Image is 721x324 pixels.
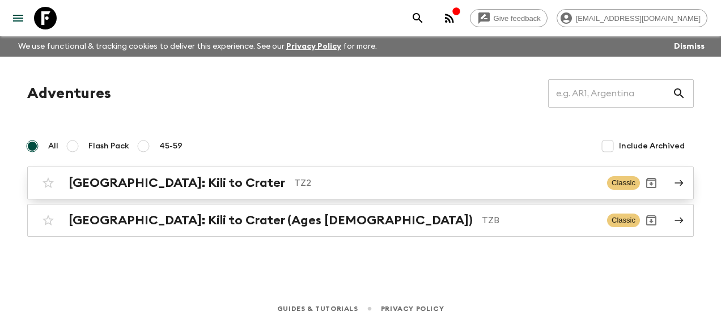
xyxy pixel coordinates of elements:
[482,214,598,227] p: TZB
[88,140,129,152] span: Flash Pack
[27,167,694,199] a: [GEOGRAPHIC_DATA]: Kili to CraterTZ2ClassicArchive
[640,209,663,232] button: Archive
[48,140,58,152] span: All
[286,42,341,50] a: Privacy Policy
[159,140,183,152] span: 45-59
[7,7,29,29] button: menu
[671,39,707,54] button: Dismiss
[294,176,598,190] p: TZ2
[14,36,381,57] p: We use functional & tracking cookies to deliver this experience. See our for more.
[640,172,663,194] button: Archive
[487,14,547,23] span: Give feedback
[381,302,444,315] a: Privacy Policy
[27,204,694,237] a: [GEOGRAPHIC_DATA]: Kili to Crater (Ages [DEMOGRAPHIC_DATA])TZBClassicArchive
[277,302,358,315] a: Guides & Tutorials
[570,14,707,23] span: [EMAIL_ADDRESS][DOMAIN_NAME]
[406,7,429,29] button: search adventures
[470,9,548,27] a: Give feedback
[548,78,672,109] input: e.g. AR1, Argentina
[619,140,685,152] span: Include Archived
[27,82,111,105] h1: Adventures
[607,214,640,227] span: Classic
[69,176,285,190] h2: [GEOGRAPHIC_DATA]: Kili to Crater
[607,176,640,190] span: Classic
[69,213,473,228] h2: [GEOGRAPHIC_DATA]: Kili to Crater (Ages [DEMOGRAPHIC_DATA])
[557,9,707,27] div: [EMAIL_ADDRESS][DOMAIN_NAME]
